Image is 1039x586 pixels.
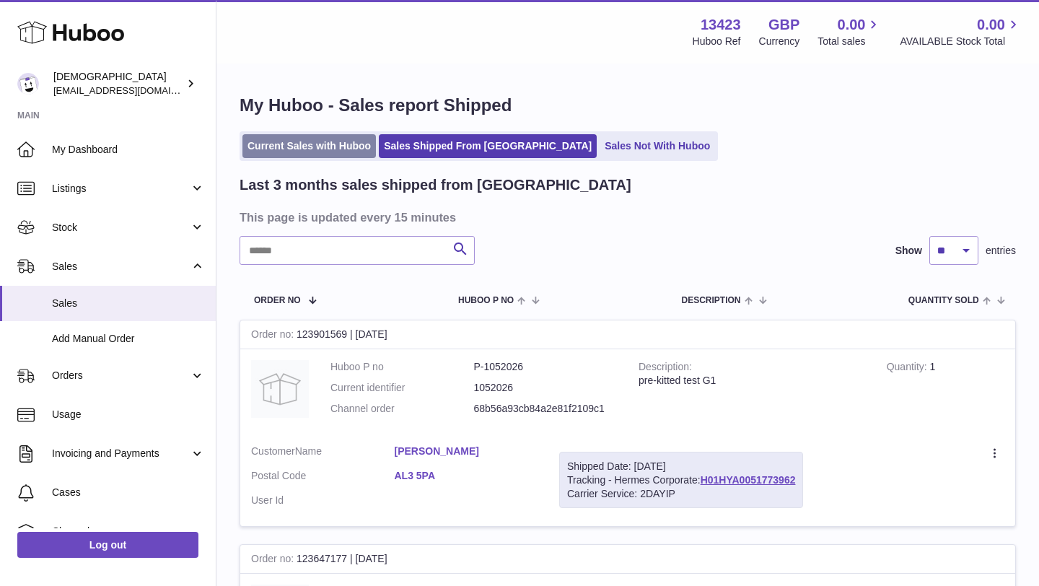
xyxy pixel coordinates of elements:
[330,402,474,416] dt: Channel order
[458,296,514,305] span: Huboo P no
[242,134,376,158] a: Current Sales with Huboo
[395,469,538,483] a: AL3 5PA
[701,474,796,486] a: H01HYA0051773962
[474,360,618,374] dd: P-1052026
[639,361,692,376] strong: Description
[908,296,979,305] span: Quantity Sold
[52,182,190,196] span: Listings
[768,15,799,35] strong: GBP
[52,369,190,382] span: Orders
[251,494,395,507] dt: User Id
[817,15,882,48] a: 0.00 Total sales
[567,460,795,473] div: Shipped Date: [DATE]
[379,134,597,158] a: Sales Shipped From [GEOGRAPHIC_DATA]
[559,452,803,509] div: Tracking - Hermes Corporate:
[251,445,295,457] span: Customer
[240,175,631,195] h2: Last 3 months sales shipped from [GEOGRAPHIC_DATA]
[52,408,205,421] span: Usage
[330,381,474,395] dt: Current identifier
[900,15,1022,48] a: 0.00 AVAILABLE Stock Total
[817,35,882,48] span: Total sales
[251,360,309,418] img: no-photo.jpg
[52,332,205,346] span: Add Manual Order
[639,374,865,388] div: pre-kitted test G1
[876,349,1015,434] td: 1
[567,487,795,501] div: Carrier Service: 2DAYIP
[600,134,715,158] a: Sales Not With Huboo
[251,328,297,344] strong: Order no
[52,525,205,538] span: Channels
[251,553,297,568] strong: Order no
[52,486,205,499] span: Cases
[330,360,474,374] dt: Huboo P no
[701,15,741,35] strong: 13423
[759,35,800,48] div: Currency
[52,297,205,310] span: Sales
[53,84,212,96] span: [EMAIL_ADDRESS][DOMAIN_NAME]
[240,209,1012,225] h3: This page is updated every 15 minutes
[240,94,1016,117] h1: My Huboo - Sales report Shipped
[52,221,190,235] span: Stock
[17,532,198,558] a: Log out
[17,73,39,95] img: olgazyuz@outlook.com
[474,402,618,416] dd: 68b56a93cb84a2e81f2109c1
[887,361,930,376] strong: Quantity
[838,15,866,35] span: 0.00
[251,469,395,486] dt: Postal Code
[52,260,190,274] span: Sales
[977,15,1005,35] span: 0.00
[52,447,190,460] span: Invoicing and Payments
[240,320,1015,349] div: 123901569 | [DATE]
[254,296,301,305] span: Order No
[681,296,740,305] span: Description
[474,381,618,395] dd: 1052026
[900,35,1022,48] span: AVAILABLE Stock Total
[240,545,1015,574] div: 123647177 | [DATE]
[986,244,1016,258] span: entries
[395,445,538,458] a: [PERSON_NAME]
[693,35,741,48] div: Huboo Ref
[52,143,205,157] span: My Dashboard
[251,445,395,462] dt: Name
[53,70,183,97] div: [DEMOGRAPHIC_DATA]
[895,244,922,258] label: Show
